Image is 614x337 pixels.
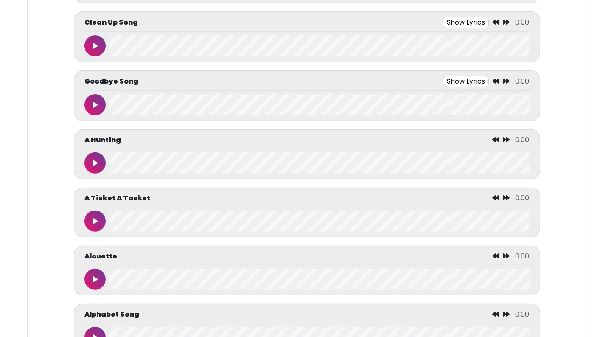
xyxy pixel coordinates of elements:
[84,135,121,145] p: A Hunting
[516,17,530,27] span: 0.00
[84,251,117,261] p: Alouette
[516,76,530,86] span: 0.00
[84,193,150,203] p: A Tisket A Tasket
[84,17,138,28] p: Clean Up Song
[516,193,530,203] span: 0.00
[516,309,530,319] span: 0.00
[84,76,138,87] p: Goodbye Song
[516,251,530,261] span: 0.00
[516,135,530,145] span: 0.00
[443,17,489,28] button: Show Lyrics
[84,309,139,320] p: Alphabet Song
[443,76,489,87] button: Show Lyrics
